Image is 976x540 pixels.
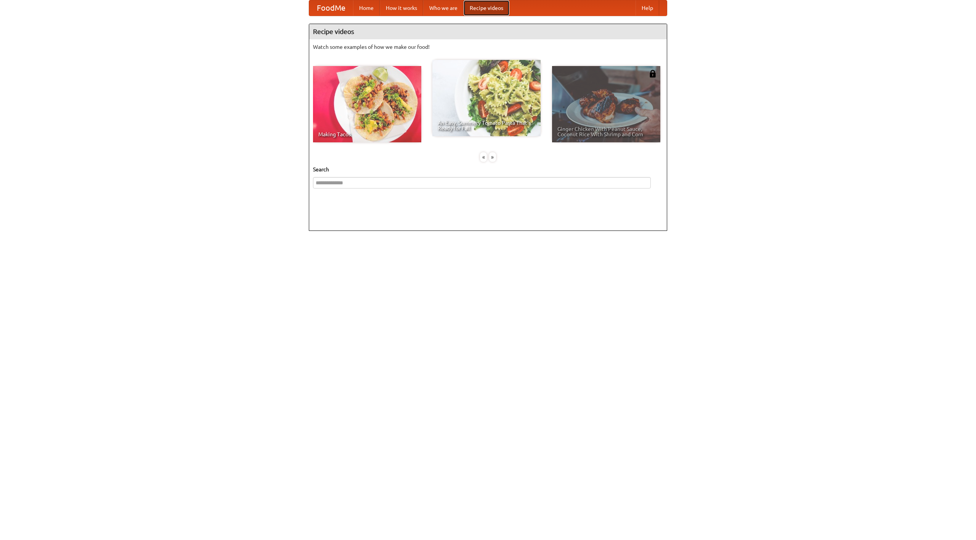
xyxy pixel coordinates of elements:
a: Making Tacos [313,66,421,142]
a: Who we are [423,0,464,16]
span: An Easy, Summery Tomato Pasta That's Ready for Fall [438,120,535,131]
div: « [480,152,487,162]
a: Help [636,0,659,16]
div: » [489,152,496,162]
span: Making Tacos [318,132,416,137]
a: Recipe videos [464,0,509,16]
a: An Easy, Summery Tomato Pasta That's Ready for Fall [432,60,541,136]
img: 483408.png [649,70,657,77]
p: Watch some examples of how we make our food! [313,43,663,51]
a: Home [353,0,380,16]
a: How it works [380,0,423,16]
a: FoodMe [309,0,353,16]
h4: Recipe videos [309,24,667,39]
h5: Search [313,166,663,173]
